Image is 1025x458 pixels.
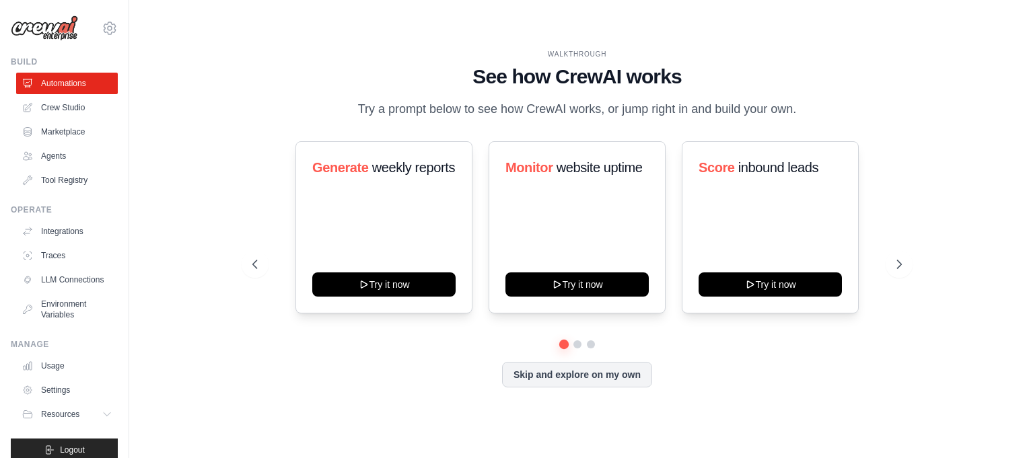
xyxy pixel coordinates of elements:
a: Tool Registry [16,169,118,191]
span: Logout [60,445,85,455]
h1: See how CrewAI works [252,65,903,89]
button: Skip and explore on my own [502,362,652,387]
img: Logo [11,15,78,41]
a: Agents [16,145,118,167]
a: Crew Studio [16,97,118,118]
a: Settings [16,379,118,401]
a: Usage [16,355,118,377]
a: Marketplace [16,121,118,143]
a: Environment Variables [16,293,118,326]
button: Try it now [505,272,649,297]
div: Build [11,56,118,67]
span: Score [699,160,735,175]
span: inbound leads [738,160,818,175]
button: Try it now [312,272,456,297]
span: Generate [312,160,369,175]
span: weekly reports [372,160,454,175]
span: Resources [41,409,79,420]
a: Integrations [16,221,118,242]
div: Operate [11,204,118,215]
a: LLM Connections [16,269,118,291]
a: Automations [16,73,118,94]
span: website uptime [557,160,643,175]
p: Try a prompt below to see how CrewAI works, or jump right in and build your own. [351,100,804,119]
button: Try it now [699,272,842,297]
button: Resources [16,404,118,425]
span: Monitor [505,160,553,175]
a: Traces [16,245,118,266]
div: Manage [11,339,118,350]
div: WALKTHROUGH [252,49,903,59]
